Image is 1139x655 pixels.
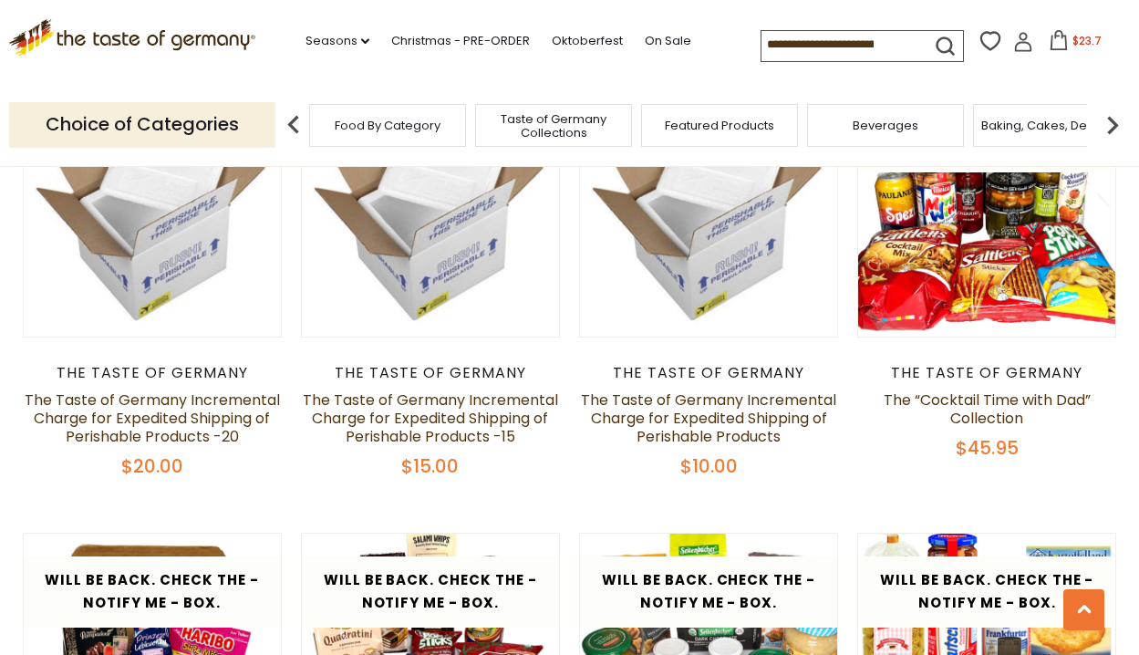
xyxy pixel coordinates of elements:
[858,78,1116,337] img: The “Cocktail Time with Dad” Collection
[853,119,918,132] a: Beverages
[1072,33,1102,48] span: $23.7
[121,453,183,479] span: $20.00
[23,364,283,382] div: The Taste of Germany
[1094,107,1131,143] img: next arrow
[275,107,312,143] img: previous arrow
[9,102,275,147] p: Choice of Categories
[303,390,558,447] a: The Taste of Germany Incremental Charge for Expedited Shipping of Perishable Products -15
[580,78,838,337] img: The Taste of Germany Incremental Charge for Expedited Shipping of Perishable Products
[305,31,369,51] a: Seasons
[24,78,282,337] img: The Taste of Germany Incremental Charge for Expedited Shipping of Perishable Products -20
[579,364,839,382] div: The Taste of Germany
[665,119,774,132] a: Featured Products
[302,78,560,337] img: The Taste of Germany Incremental Charge for Expedited Shipping of Perishable Products -15
[335,119,440,132] a: Food By Category
[645,31,691,51] a: On Sale
[981,119,1123,132] a: Baking, Cakes, Desserts
[884,390,1091,429] a: The “Cocktail Time with Dad” Collection
[301,364,561,382] div: The Taste of Germany
[552,31,623,51] a: Oktoberfest
[25,390,280,447] a: The Taste of Germany Incremental Charge for Expedited Shipping of Perishable Products -20
[391,31,530,51] a: Christmas - PRE-ORDER
[401,453,459,479] span: $15.00
[581,390,836,447] a: The Taste of Germany Incremental Charge for Expedited Shipping of Perishable Products
[680,453,738,479] span: $10.00
[481,112,626,140] a: Taste of Germany Collections
[1037,30,1114,57] button: $23.7
[857,364,1117,382] div: The Taste of Germany
[956,435,1019,461] span: $45.95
